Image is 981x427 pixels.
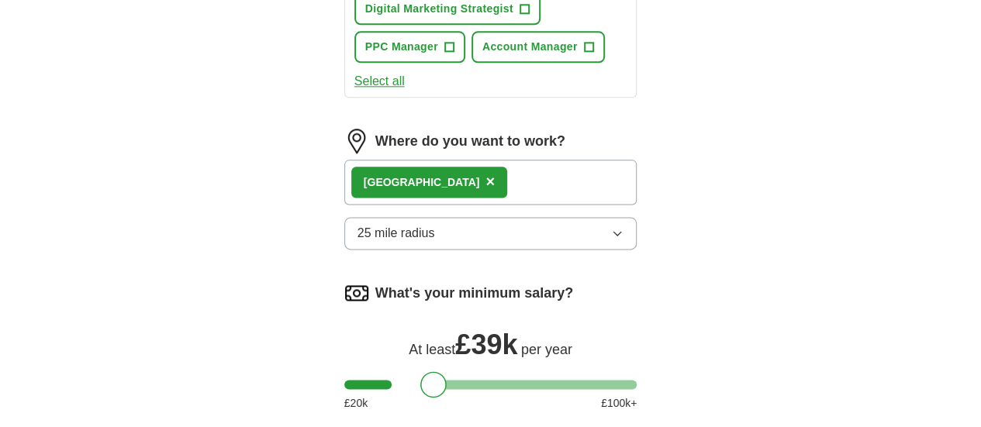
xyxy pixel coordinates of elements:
button: Account Manager [472,31,605,63]
span: per year [521,342,572,357]
button: PPC Manager [354,31,465,63]
span: Account Manager [482,39,578,55]
img: location.png [344,129,369,153]
label: What's your minimum salary? [375,283,573,304]
label: Where do you want to work? [375,131,565,152]
span: 25 mile radius [358,224,435,243]
div: [GEOGRAPHIC_DATA] [364,174,480,191]
span: Digital Marketing Strategist [365,1,513,17]
button: Select all [354,72,405,91]
span: PPC Manager [365,39,438,55]
span: £ 39k [455,329,517,360]
button: 25 mile radius [344,217,637,250]
span: £ 20 k [344,395,368,412]
img: salary.png [344,281,369,305]
span: At least [409,342,455,357]
button: × [485,170,495,194]
span: £ 100 k+ [601,395,637,412]
span: × [485,173,495,190]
